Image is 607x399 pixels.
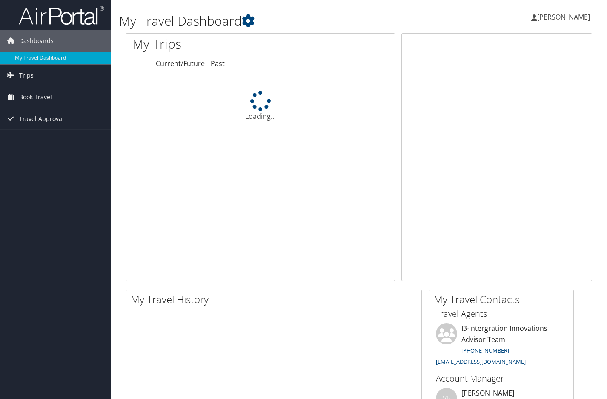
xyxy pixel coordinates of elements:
[131,292,421,307] h2: My Travel History
[156,59,205,68] a: Current/Future
[19,108,64,129] span: Travel Approval
[19,6,104,26] img: airportal-logo.png
[126,91,395,121] div: Loading...
[436,373,567,385] h3: Account Manager
[432,323,571,369] li: I3-Intergration Innovations Advisor Team
[461,347,509,354] a: [PHONE_NUMBER]
[211,59,225,68] a: Past
[434,292,573,307] h2: My Travel Contacts
[19,30,54,52] span: Dashboards
[19,86,52,108] span: Book Travel
[537,12,590,22] span: [PERSON_NAME]
[436,308,567,320] h3: Travel Agents
[19,65,34,86] span: Trips
[132,35,276,53] h1: My Trips
[436,358,526,365] a: [EMAIL_ADDRESS][DOMAIN_NAME]
[531,4,598,30] a: [PERSON_NAME]
[119,12,439,30] h1: My Travel Dashboard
